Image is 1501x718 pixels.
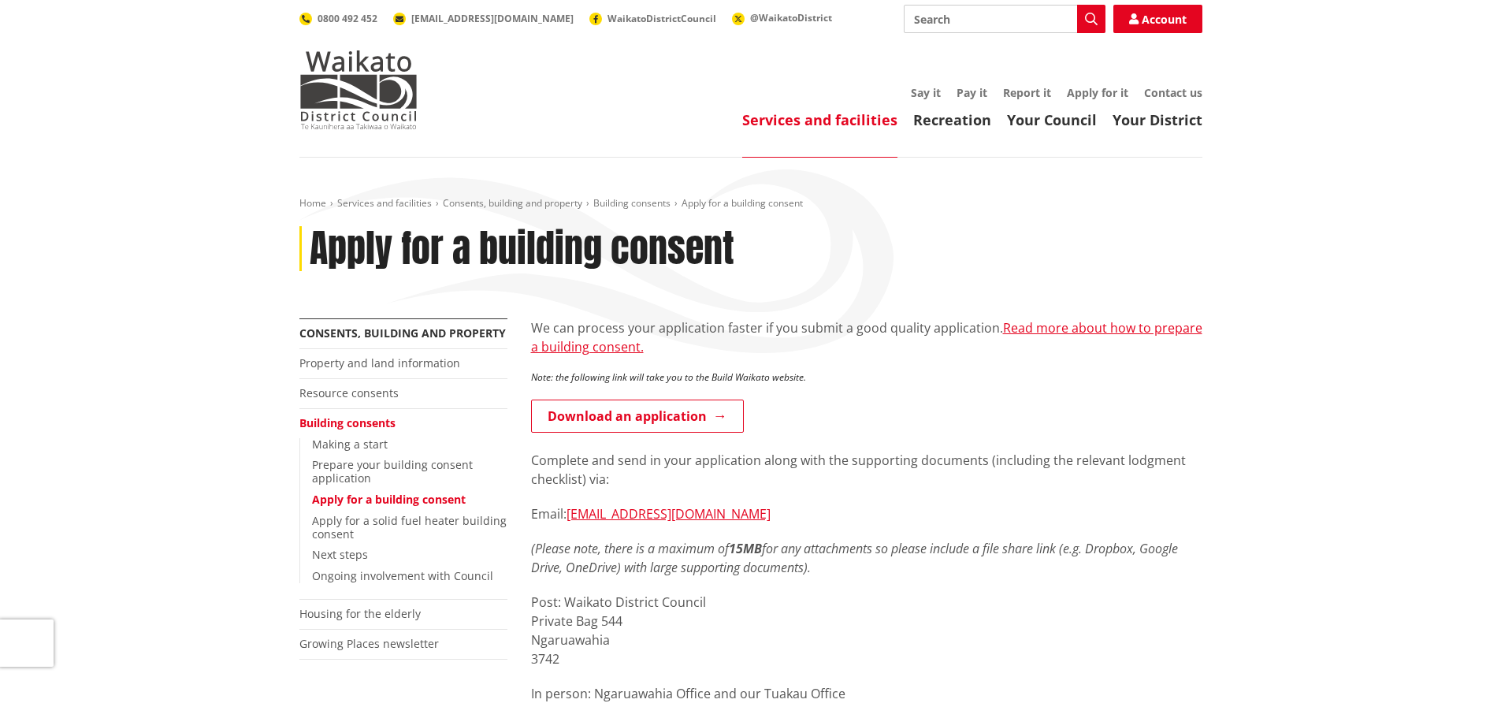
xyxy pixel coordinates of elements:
p: Post: Waikato District Council Private Bag 544 Ngaruawahia 3742 [531,593,1202,668]
a: Making a start [312,437,388,452]
a: Your Council [1007,110,1097,129]
a: Consents, building and property [443,196,582,210]
a: Services and facilities [742,110,897,129]
a: Account [1113,5,1202,33]
a: WaikatoDistrictCouncil [589,12,716,25]
a: Prepare your building consent application [312,457,473,485]
p: Email: [531,504,1202,523]
p: We can process your application faster if you submit a good quality application. [531,318,1202,356]
a: Property and land information [299,355,460,370]
a: Pay it [957,85,987,100]
a: Services and facilities [337,196,432,210]
nav: breadcrumb [299,197,1202,210]
a: Consents, building and property [299,326,506,340]
a: Download an application [531,400,744,433]
a: [EMAIL_ADDRESS][DOMAIN_NAME] [567,505,771,523]
strong: 15MB [729,540,762,557]
a: Next steps [312,547,368,562]
span: WaikatoDistrictCouncil [607,12,716,25]
a: Resource consents [299,385,399,400]
a: Read more about how to prepare a building consent. [531,319,1202,355]
a: Apply for it [1067,85,1128,100]
span: 0800 492 452 [318,12,377,25]
a: Apply for a solid fuel heater building consent​ [312,513,507,541]
a: Say it [911,85,941,100]
p: In person: Ngaruawahia Office and our Tuakau Office [531,684,1202,703]
em: Note: the following link will take you to the Build Waikato website. [531,370,806,384]
a: Report it [1003,85,1051,100]
h1: Apply for a building consent [310,226,734,272]
a: Recreation [913,110,991,129]
img: Waikato District Council - Te Kaunihera aa Takiwaa o Waikato [299,50,418,129]
a: @WaikatoDistrict [732,11,832,24]
a: Building consents [593,196,671,210]
a: Home [299,196,326,210]
a: Contact us [1144,85,1202,100]
span: Apply for a building consent [682,196,803,210]
a: Your District [1113,110,1202,129]
a: Growing Places newsletter [299,636,439,651]
span: @WaikatoDistrict [750,11,832,24]
a: Housing for the elderly [299,606,421,621]
input: Search input [904,5,1105,33]
p: Complete and send in your application along with the supporting documents (including the relevant... [531,451,1202,489]
em: (Please note, there is a maximum of for any attachments so please include a file share link (e.g.... [531,540,1178,576]
a: Apply for a building consent [312,492,466,507]
a: Ongoing involvement with Council [312,568,493,583]
a: 0800 492 452 [299,12,377,25]
span: [EMAIL_ADDRESS][DOMAIN_NAME] [411,12,574,25]
a: [EMAIL_ADDRESS][DOMAIN_NAME] [393,12,574,25]
a: Building consents [299,415,396,430]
